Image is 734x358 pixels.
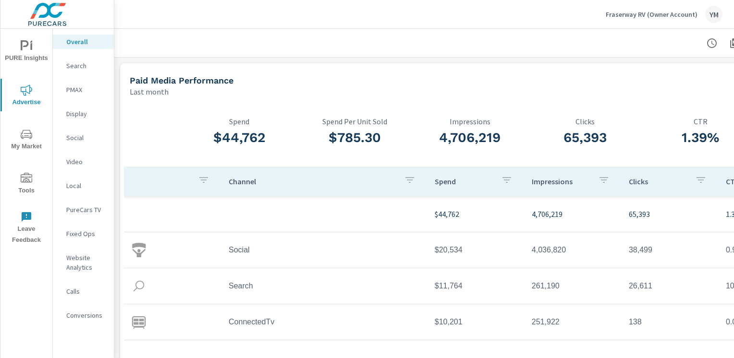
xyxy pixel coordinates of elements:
div: PureCars TV [53,203,114,217]
div: PMAX [53,83,114,97]
h3: 65,393 [527,130,643,146]
span: Leave Feedback [3,211,49,246]
p: Fixed Ops [66,229,106,239]
div: Calls [53,284,114,298]
div: Video [53,155,114,169]
td: Search [221,274,427,298]
td: 4,036,820 [524,238,621,262]
p: Calls [66,286,106,296]
div: nav menu [0,29,52,250]
p: $44,762 [435,208,516,220]
h3: $44,762 [182,130,297,146]
img: icon-connectedtv.svg [132,315,146,329]
td: $11,764 [427,274,524,298]
div: Conversions [53,308,114,322]
div: Fixed Ops [53,227,114,241]
td: 261,190 [524,274,621,298]
td: $10,201 [427,310,524,334]
td: 26,611 [621,274,718,298]
span: PURE Insights [3,40,49,64]
p: PureCars TV [66,205,106,215]
td: Social [221,238,427,262]
div: Display [53,107,114,121]
p: Spend [182,117,297,126]
span: Tools [3,173,49,196]
img: icon-search.svg [132,279,146,293]
h3: $785.30 [297,130,412,146]
p: Channel [229,177,396,186]
div: Overall [53,35,114,49]
p: Clicks [527,117,643,126]
p: Local [66,181,106,191]
p: 4,706,219 [532,208,613,220]
h5: Paid Media Performance [130,75,233,85]
p: Spend Per Unit Sold [297,117,412,126]
p: Impressions [412,117,527,126]
div: YM [705,6,722,23]
td: $20,534 [427,238,524,262]
div: Search [53,59,114,73]
p: Spend [435,177,493,186]
p: Overall [66,37,106,47]
div: Website Analytics [53,251,114,274]
h3: 4,706,219 [412,130,527,146]
td: 138 [621,310,718,334]
div: Social [53,131,114,145]
p: Search [66,61,106,71]
img: icon-social.svg [132,243,146,257]
p: Display [66,109,106,119]
p: Last month [130,86,169,97]
td: ConnectedTv [221,310,427,334]
p: Fraserway RV (Owner Account) [606,10,697,19]
p: Video [66,157,106,167]
p: 65,393 [629,208,710,220]
div: Local [53,179,114,193]
p: Impressions [532,177,590,186]
p: PMAX [66,85,106,95]
span: Advertise [3,84,49,108]
span: My Market [3,129,49,152]
p: Conversions [66,310,106,320]
p: Clicks [629,177,687,186]
td: 38,499 [621,238,718,262]
p: Website Analytics [66,253,106,272]
td: 251,922 [524,310,621,334]
p: Social [66,133,106,143]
